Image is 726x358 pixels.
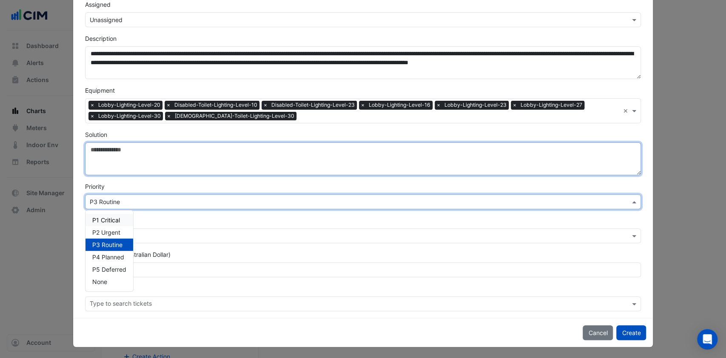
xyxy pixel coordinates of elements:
button: Create [616,325,646,340]
button: Cancel [583,325,613,340]
span: × [88,101,96,109]
label: Description [85,34,117,43]
span: Lobby-Lighting-Level-20 [96,101,162,109]
span: Clear [623,106,630,115]
span: Disabled-Toilet-Lighting-Level-10 [172,101,259,109]
span: × [262,101,269,109]
label: Solution [85,130,107,139]
span: × [359,101,367,109]
span: P2 Urgent [92,229,120,236]
span: Disabled-Toilet-Lighting-Level-23 [269,101,357,109]
span: Lobby-Lighting-Level-27 [518,101,584,109]
span: Lobby-Lighting-Level-23 [442,101,509,109]
div: Open Intercom Messenger [697,329,717,349]
span: None [92,278,107,285]
span: P5 Deferred [92,266,126,273]
div: Type to search tickets [88,299,152,310]
span: × [511,101,518,109]
span: × [165,112,173,120]
label: Equipment [85,86,115,95]
ng-dropdown-panel: Options list [85,210,134,292]
span: × [88,112,96,120]
span: × [165,101,172,109]
span: P4 Planned [92,253,124,261]
span: P3 Routine [92,241,122,248]
label: Priority [85,182,105,191]
span: Lobby-Lighting-Level-30 [96,112,163,120]
span: [DEMOGRAPHIC_DATA]-Toilet-Lighting-Level-30 [173,112,296,120]
span: × [435,101,442,109]
span: Lobby-Lighting-Level-16 [367,101,433,109]
span: P1 Critical [92,216,120,224]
